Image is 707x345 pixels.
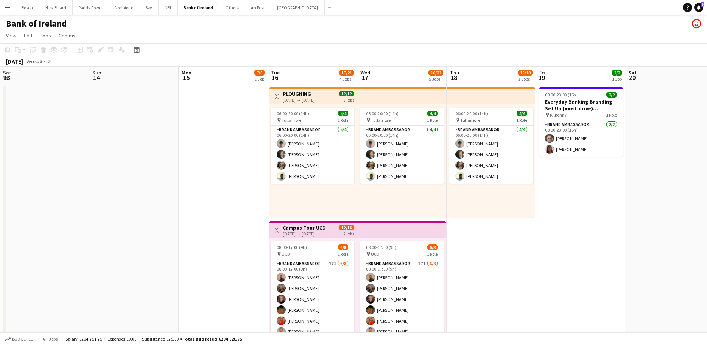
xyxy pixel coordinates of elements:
span: 1 Role [606,112,617,118]
button: Vodafone [109,0,139,15]
span: Sat [628,69,637,76]
span: 6 [701,2,704,7]
button: Budgeted [4,335,35,343]
div: 1 Job [255,76,264,82]
app-card-role: Brand Ambassador4/406:00-20:00 (14h)[PERSON_NAME][PERSON_NAME][PERSON_NAME][PERSON_NAME] [271,126,354,184]
span: UCD [371,251,379,257]
span: 08:00-23:00 (15h) [545,92,578,98]
span: Sun [92,69,101,76]
app-job-card: 06:00-20:00 (14h)4/4 Tullamore1 RoleBrand Ambassador4/406:00-20:00 (14h)[PERSON_NAME][PERSON_NAME... [449,108,533,184]
button: An Post [245,0,271,15]
span: 4/4 [427,111,438,116]
div: 2 jobs [344,230,354,237]
span: 20 [627,73,637,82]
span: Sat [3,69,11,76]
h3: PLOUGHING [283,90,315,97]
span: Tullamore [460,117,480,123]
button: [GEOGRAPHIC_DATA] [271,0,325,15]
div: 3 jobs [344,96,354,103]
h3: Everyday Banking Branding Set Up (must drive) Overnight [539,98,623,112]
span: Wed [360,69,370,76]
a: View [3,31,19,40]
span: 06:00-20:00 (14h) [277,111,309,116]
span: 2/2 [612,70,622,76]
span: 1 Role [338,251,348,257]
span: UCD [282,251,290,257]
app-job-card: 06:00-20:00 (14h)4/4 Tullamore1 RoleBrand Ambassador4/406:00-20:00 (14h)[PERSON_NAME][PERSON_NAME... [360,108,444,184]
app-job-card: 08:00-23:00 (15h)2/2Everyday Banking Branding Set Up (must drive) Overnight Kilkenny1 RoleBrand A... [539,87,623,157]
div: 5 Jobs [429,76,443,82]
button: Bosch [15,0,39,15]
div: [DATE] → [DATE] [283,97,315,103]
div: 1 Job [612,76,622,82]
span: Total Budgeted €204 826.75 [182,336,242,342]
span: 17/21 [339,70,354,76]
span: 1 Role [427,251,438,257]
span: 17 [359,73,370,82]
div: [DATE] [6,58,23,65]
span: Jobs [40,32,51,39]
span: View [6,32,16,39]
span: 06:00-20:00 (14h) [455,111,488,116]
button: NBI [159,0,178,15]
span: 1 Role [338,117,348,123]
app-card-role: Brand Ambassador2/208:00-23:00 (15h)[PERSON_NAME][PERSON_NAME] [539,120,623,157]
a: 6 [694,3,703,12]
app-user-avatar: Katie Shovlin [692,19,701,28]
span: Week 38 [25,58,43,64]
span: Tullamore [371,117,391,123]
a: Jobs [37,31,54,40]
span: 15 [181,73,191,82]
div: Salary €204 751.75 + Expenses €0.00 + Subsistence €75.00 = [65,336,242,342]
span: All jobs [41,336,59,342]
span: 1 Role [516,117,527,123]
span: 14 [91,73,101,82]
span: 2/2 [606,92,617,98]
span: 1 Role [427,117,438,123]
a: Comms [56,31,79,40]
span: 6/8 [338,244,348,250]
span: 15/18 [518,70,533,76]
button: Paddy Power [73,0,109,15]
span: 13 [2,73,11,82]
span: Tue [271,69,280,76]
span: 08:00-17:00 (9h) [277,244,307,250]
span: 19 [538,73,545,82]
span: Comms [59,32,76,39]
div: [DATE] → [DATE] [283,231,326,237]
span: Fri [539,69,545,76]
span: 12/16 [339,225,354,230]
span: 4/4 [338,111,348,116]
span: 12/12 [339,91,354,96]
button: New Board [39,0,73,15]
h1: Bank of Ireland [6,18,67,29]
span: 16/22 [428,70,443,76]
h3: Campus Tour UCD [283,224,326,231]
div: 3 Jobs [518,76,532,82]
span: 08:00-17:00 (9h) [366,244,396,250]
span: 18 [449,73,459,82]
span: Kilkenny [550,112,567,118]
span: Budgeted [12,336,34,342]
span: Mon [182,69,191,76]
span: 16 [270,73,280,82]
span: 4/4 [517,111,527,116]
div: IST [46,58,52,64]
span: 7/8 [254,70,265,76]
span: 6/8 [427,244,438,250]
app-card-role: Brand Ambassador4/406:00-20:00 (14h)[PERSON_NAME][PERSON_NAME][PERSON_NAME][PERSON_NAME] [360,126,444,184]
span: Tullamore [282,117,301,123]
a: Edit [21,31,36,40]
span: 06:00-20:00 (14h) [366,111,399,116]
app-job-card: 06:00-20:00 (14h)4/4 Tullamore1 RoleBrand Ambassador4/406:00-20:00 (14h)[PERSON_NAME][PERSON_NAME... [271,108,354,184]
div: 4 Jobs [339,76,354,82]
button: Sky [139,0,159,15]
span: Thu [450,69,459,76]
button: Others [219,0,245,15]
app-card-role: Brand Ambassador4/406:00-20:00 (14h)[PERSON_NAME][PERSON_NAME][PERSON_NAME][PERSON_NAME] [449,126,533,184]
span: Edit [24,32,33,39]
